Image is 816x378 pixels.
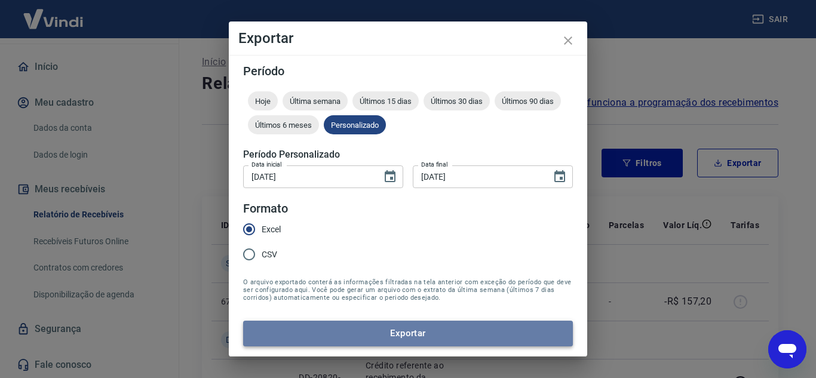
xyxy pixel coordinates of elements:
button: Exportar [243,321,573,346]
h5: Período Personalizado [243,149,573,161]
span: Excel [262,223,281,236]
span: Hoje [248,97,278,106]
h4: Exportar [238,31,578,45]
span: Última semana [283,97,348,106]
div: Última semana [283,91,348,110]
div: Personalizado [324,115,386,134]
div: Últimos 6 meses [248,115,319,134]
span: Últimos 30 dias [424,97,490,106]
button: Choose date, selected date is 18 de ago de 2025 [548,165,572,189]
div: Últimos 30 dias [424,91,490,110]
button: close [554,26,582,55]
span: Últimos 90 dias [495,97,561,106]
legend: Formato [243,200,288,217]
span: O arquivo exportado conterá as informações filtradas na tela anterior com exceção do período que ... [243,278,573,302]
span: Personalizado [324,121,386,130]
div: Hoje [248,91,278,110]
span: Últimos 6 meses [248,121,319,130]
input: DD/MM/YYYY [243,165,373,188]
div: Últimos 15 dias [352,91,419,110]
input: DD/MM/YYYY [413,165,543,188]
label: Data final [421,160,448,169]
div: Últimos 90 dias [495,91,561,110]
iframe: Botão para abrir a janela de mensagens [768,330,806,368]
h5: Período [243,65,573,77]
span: CSV [262,248,277,261]
span: Últimos 15 dias [352,97,419,106]
button: Choose date, selected date is 1 de abr de 2025 [378,165,402,189]
label: Data inicial [251,160,282,169]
